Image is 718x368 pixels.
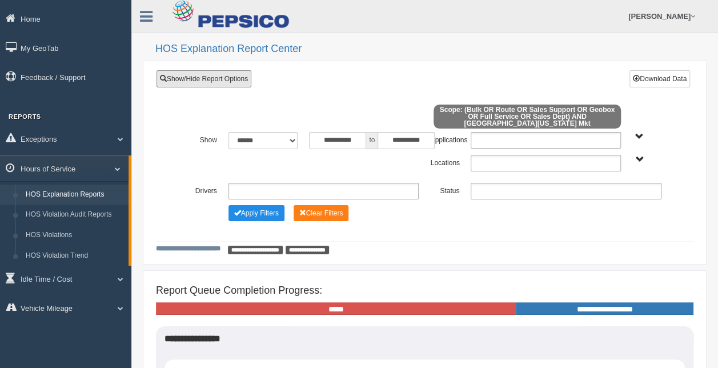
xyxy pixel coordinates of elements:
[21,205,129,225] a: HOS Violation Audit Reports
[182,132,223,146] label: Show
[425,155,466,169] label: Locations
[157,70,251,87] a: Show/Hide Report Options
[156,285,693,297] h4: Report Queue Completion Progress:
[21,185,129,205] a: HOS Explanation Reports
[294,205,349,221] button: Change Filter Options
[366,132,378,149] span: to
[228,205,284,221] button: Change Filter Options
[424,132,465,146] label: Applications
[21,246,129,266] a: HOS Violation Trend
[182,183,223,197] label: Drivers
[434,105,621,129] span: Scope: (Bulk OR Route OR Sales Support OR Geobox OR Full Service OR Sales Dept) AND [GEOGRAPHIC_D...
[21,225,129,246] a: HOS Violations
[424,183,465,197] label: Status
[629,70,690,87] button: Download Data
[155,43,707,55] h2: HOS Explanation Report Center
